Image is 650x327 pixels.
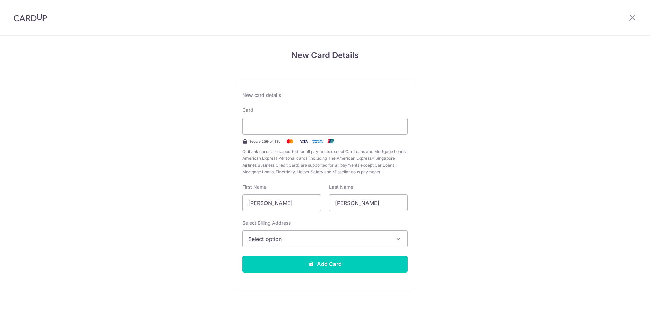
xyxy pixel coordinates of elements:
div: New card details [242,92,408,99]
img: .alt.unionpay [324,137,338,145]
input: Cardholder Last Name [329,194,408,211]
span: Citibank cards are supported for all payments except Car Loans and Mortgage Loans. American Expre... [242,148,408,175]
span: Secure 256-bit SSL [249,139,280,144]
button: Add Card [242,256,408,273]
img: CardUp [14,14,47,22]
img: .alt.amex [310,137,324,145]
button: Select option [242,230,408,247]
h4: New Card Details [234,49,416,62]
img: Mastercard [283,137,297,145]
img: Visa [297,137,310,145]
label: Card [242,107,253,114]
label: First Name [242,184,267,190]
input: Cardholder First Name [242,194,321,211]
label: Last Name [329,184,353,190]
span: Select option [248,235,390,243]
label: Select Billing Address [242,220,291,226]
iframe: Secure card payment input frame [248,122,402,130]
